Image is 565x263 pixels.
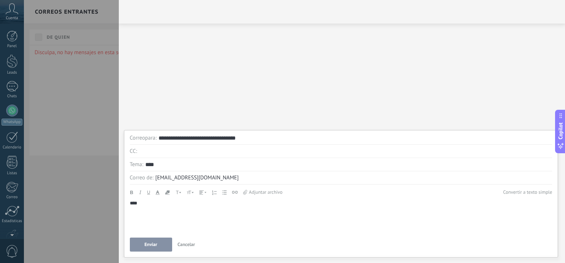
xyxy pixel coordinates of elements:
button: Lista marcada [222,188,227,196]
button: Enviar [130,238,172,252]
span: Alineación [199,190,206,194]
div: Chats [1,94,23,99]
div: CC: [130,148,137,155]
span: Adjuntar [232,191,238,194]
div: Listas [1,171,23,176]
span: Tamaño de fuente [187,190,194,195]
div: Panel [1,44,23,49]
span: [EMAIL_ADDRESS][DOMAIN_NAME] [155,174,239,181]
div: Correo de: [130,174,154,182]
button: Subrayado [147,188,150,196]
span: Color de fuente [156,190,160,195]
span: Enviar [145,242,157,247]
div: Estadísticas [1,219,23,224]
div: Correo [1,195,23,200]
label: Adjunto [243,188,282,196]
div: Calendario [1,145,23,150]
span: Color de relleno [165,190,170,195]
span: Cuenta [6,16,18,21]
button: Lista numerada [212,188,217,196]
div: WhatsApp [1,119,22,126]
span: Letra [175,190,181,195]
span: Cancelar [178,241,195,248]
button: Cancelar [175,238,198,252]
div: para [145,134,156,142]
button: Negrita [130,188,133,196]
div: Tema: [130,161,143,168]
div: Leads [1,70,23,75]
span: Copilot [557,123,564,140]
button: Convertir a texto simple [503,188,552,196]
button: Cursiva [139,188,142,196]
div: : [155,134,156,142]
